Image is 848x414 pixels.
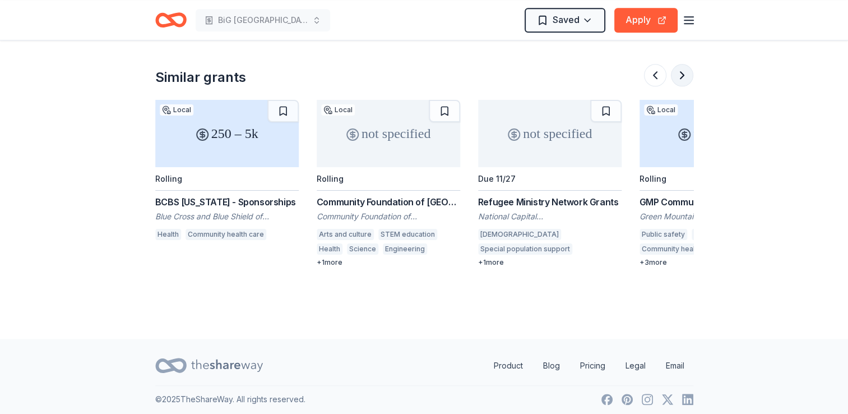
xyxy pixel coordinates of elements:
[644,104,678,116] div: Local
[478,229,561,240] div: [DEMOGRAPHIC_DATA]
[571,355,614,377] a: Pricing
[478,258,622,267] div: + 1 more
[155,174,182,183] div: Rolling
[155,68,246,86] div: Similar grants
[155,211,299,222] div: Blue Cross and Blue Shield of [US_STATE] (BCBSIL)
[640,243,720,255] div: Community health care
[317,229,374,240] div: Arts and culture
[196,9,330,31] button: BiG [GEOGRAPHIC_DATA]
[317,174,344,183] div: Rolling
[378,229,437,240] div: STEM education
[640,195,783,209] div: GMP Community Giving
[617,355,655,377] a: Legal
[478,195,622,209] div: Refugee Ministry Network Grants
[478,211,622,222] div: National Capital [DEMOGRAPHIC_DATA]
[317,100,460,267] a: not specifiedLocalRollingCommunity Foundation of [GEOGRAPHIC_DATA] GrantsCommunity Foundation of ...
[155,100,299,167] div: 250 – 5k
[692,229,754,240] div: First Responders
[640,100,783,167] div: up to 500
[478,243,572,255] div: Special population support
[160,104,193,116] div: Local
[155,100,299,243] a: 250 – 5kLocalRollingBCBS [US_STATE] - SponsorshipsBlue Cross and Blue Shield of [US_STATE] (BCBSI...
[317,258,460,267] div: + 1 more
[485,355,532,377] a: Product
[317,211,460,222] div: Community Foundation of [GEOGRAPHIC_DATA]
[321,104,355,116] div: Local
[553,12,580,27] span: Saved
[614,8,678,33] button: Apply
[218,13,308,27] span: BiG [GEOGRAPHIC_DATA]
[534,355,569,377] a: Blog
[640,229,687,240] div: Public safety
[383,243,427,255] div: Engineering
[525,8,605,33] button: Saved
[155,7,187,33] a: Home
[657,355,693,377] a: Email
[347,243,378,255] div: Science
[640,211,783,222] div: Green Mountain Power
[478,100,622,267] a: not specifiedDue 11/27Refugee Ministry Network GrantsNational Capital [DEMOGRAPHIC_DATA][DEMOGRAP...
[640,100,783,267] a: up to 500LocalRollingGMP Community GivingGreen Mountain PowerPublic safetyFirst RespondersCommuni...
[155,229,181,240] div: Health
[317,195,460,209] div: Community Foundation of [GEOGRAPHIC_DATA] Grants
[640,174,666,183] div: Rolling
[640,258,783,267] div: + 3 more
[478,100,622,167] div: not specified
[155,195,299,209] div: BCBS [US_STATE] - Sponsorships
[485,355,693,377] nav: quick links
[186,229,266,240] div: Community health care
[317,243,342,255] div: Health
[478,174,516,183] div: Due 11/27
[317,100,460,167] div: not specified
[155,393,305,406] p: © 2025 TheShareWay. All rights reserved.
